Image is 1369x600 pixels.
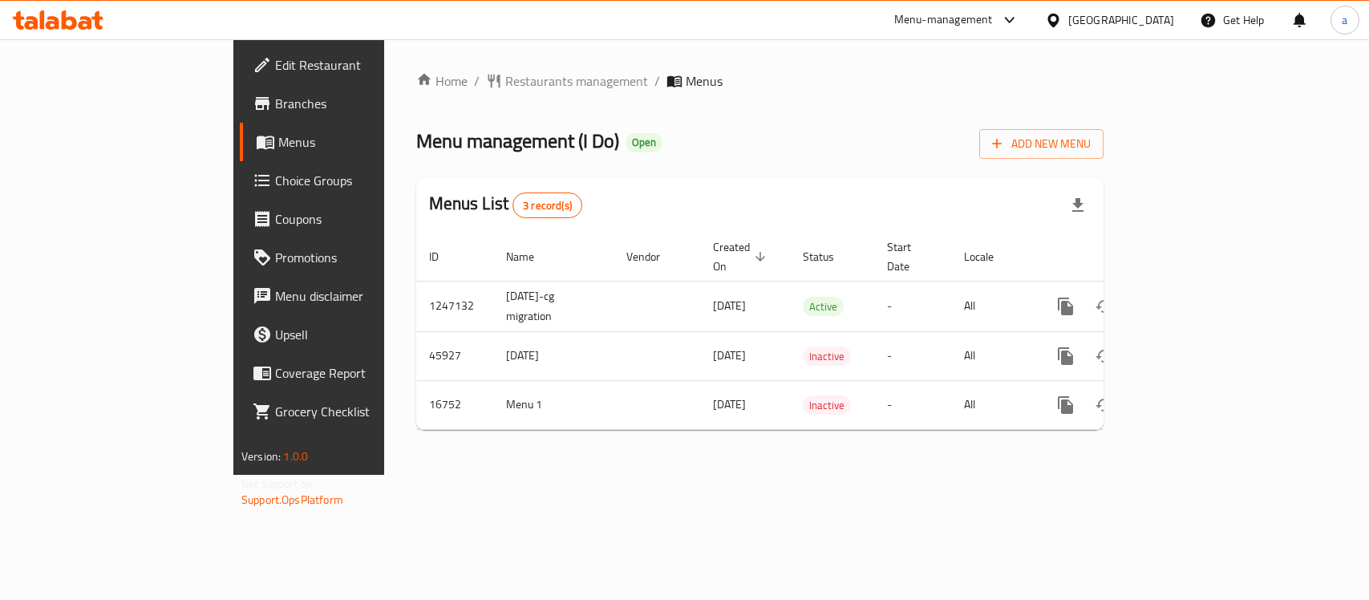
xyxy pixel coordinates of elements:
[1085,386,1124,424] button: Change Status
[626,136,662,149] span: Open
[1068,11,1174,29] div: [GEOGRAPHIC_DATA]
[1059,186,1097,225] div: Export file
[803,395,851,415] div: Inactive
[275,94,449,113] span: Branches
[1085,337,1124,375] button: Change Status
[275,171,449,190] span: Choice Groups
[803,298,844,316] span: Active
[803,347,851,366] span: Inactive
[1342,11,1347,29] span: a
[429,247,460,266] span: ID
[474,71,480,91] li: /
[486,71,648,91] a: Restaurants management
[275,248,449,267] span: Promotions
[626,247,681,266] span: Vendor
[275,286,449,306] span: Menu disclaimer
[493,380,614,429] td: Menu 1
[979,129,1104,159] button: Add New Menu
[240,123,462,161] a: Menus
[713,237,771,276] span: Created On
[686,71,723,91] span: Menus
[1047,287,1085,326] button: more
[951,331,1034,380] td: All
[803,396,851,415] span: Inactive
[874,380,951,429] td: -
[283,446,308,467] span: 1.0.0
[240,46,462,84] a: Edit Restaurant
[429,192,582,218] h2: Menus List
[240,354,462,392] a: Coverage Report
[803,347,851,366] div: Inactive
[874,281,951,331] td: -
[240,277,462,315] a: Menu disclaimer
[241,473,315,494] span: Get support on:
[713,295,746,316] span: [DATE]
[964,247,1015,266] span: Locale
[1047,337,1085,375] button: more
[512,193,582,218] div: Total records count
[416,233,1213,430] table: enhanced table
[713,394,746,415] span: [DATE]
[493,331,614,380] td: [DATE]
[493,281,614,331] td: [DATE]-cg migration
[713,345,746,366] span: [DATE]
[416,123,619,159] span: Menu management ( I Do )
[240,238,462,277] a: Promotions
[275,402,449,421] span: Grocery Checklist
[506,247,555,266] span: Name
[240,161,462,200] a: Choice Groups
[241,446,281,467] span: Version:
[894,10,993,30] div: Menu-management
[240,315,462,354] a: Upsell
[1034,233,1213,282] th: Actions
[275,55,449,75] span: Edit Restaurant
[1047,386,1085,424] button: more
[1085,287,1124,326] button: Change Status
[626,133,662,152] div: Open
[951,281,1034,331] td: All
[240,392,462,431] a: Grocery Checklist
[240,84,462,123] a: Branches
[275,363,449,383] span: Coverage Report
[654,71,660,91] li: /
[992,134,1091,154] span: Add New Menu
[275,209,449,229] span: Coupons
[803,247,855,266] span: Status
[513,198,581,213] span: 3 record(s)
[275,325,449,344] span: Upsell
[505,71,648,91] span: Restaurants management
[278,132,449,152] span: Menus
[951,380,1034,429] td: All
[416,71,1104,91] nav: breadcrumb
[241,489,343,510] a: Support.OpsPlatform
[240,200,462,238] a: Coupons
[874,331,951,380] td: -
[887,237,932,276] span: Start Date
